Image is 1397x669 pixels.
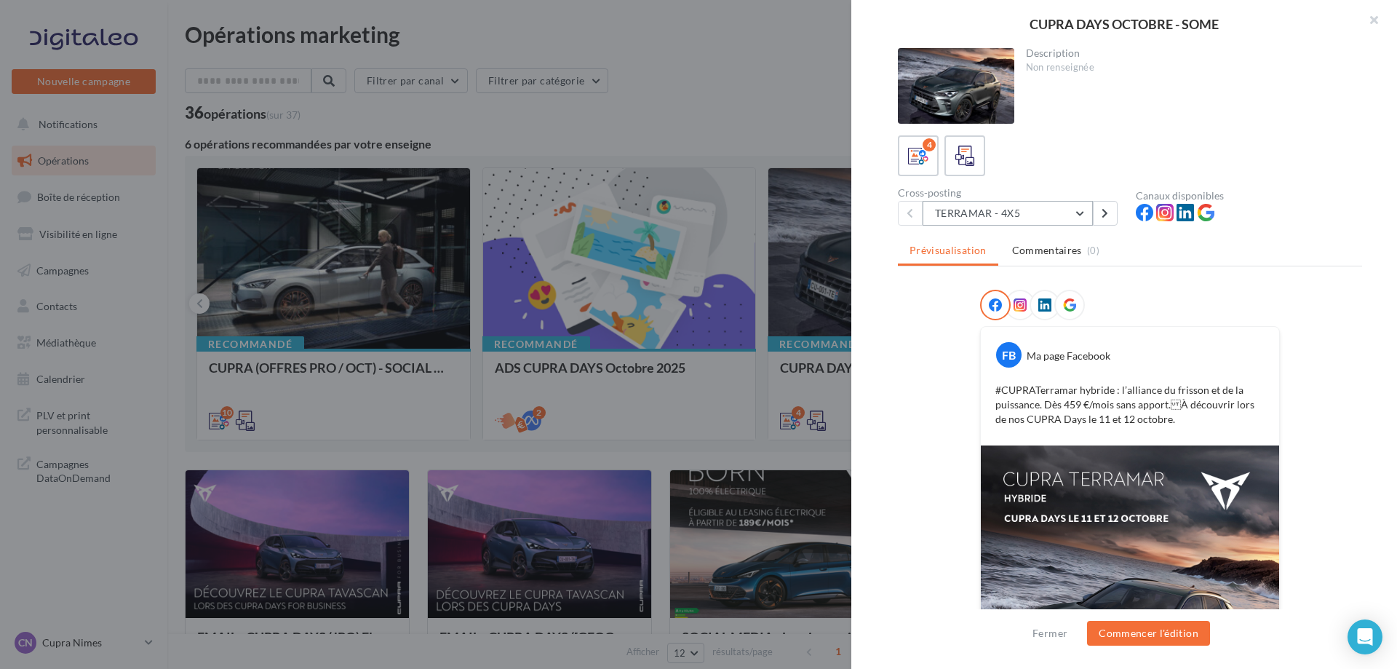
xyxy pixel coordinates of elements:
[995,383,1265,427] p: #CUPRATerramar hybride : l’alliance du frisson et de la puissance. Dès 459 €/mois sans apport. À ...
[1027,625,1073,642] button: Fermer
[898,188,1124,198] div: Cross-posting
[1348,619,1382,654] div: Open Intercom Messenger
[875,17,1374,31] div: CUPRA DAYS OCTOBRE - SOME
[1026,48,1351,58] div: Description
[923,138,936,151] div: 4
[1136,191,1362,201] div: Canaux disponibles
[923,201,1093,226] button: TERRAMAR - 4X5
[1087,621,1210,646] button: Commencer l'édition
[1026,61,1351,74] div: Non renseignée
[1012,243,1082,258] span: Commentaires
[1087,245,1099,256] span: (0)
[996,342,1022,368] div: FB
[1027,349,1110,363] div: Ma page Facebook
